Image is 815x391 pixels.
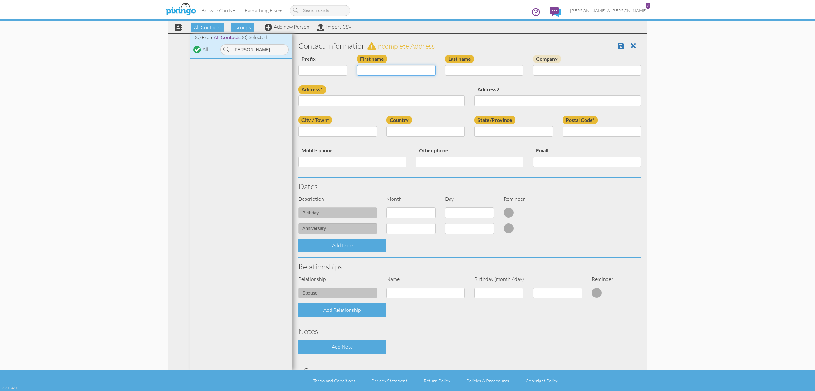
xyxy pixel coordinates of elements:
[526,378,558,383] a: Copyright Policy
[424,378,450,383] a: Return Policy
[290,5,350,16] input: Search cards
[499,195,557,203] div: Reminder
[646,3,650,9] div: 6
[416,146,451,155] label: Other phone
[533,146,551,155] label: Email
[466,378,509,383] a: Policies & Procedures
[191,23,224,32] span: All Contacts
[313,378,355,383] a: Terms and Conditions
[164,2,198,17] img: pixingo logo
[317,24,351,30] a: Import CSV
[298,182,641,191] h3: Dates
[294,276,382,283] div: Relationship
[298,55,319,63] label: Prefix
[298,288,377,298] input: (e.g. Friend, Daughter)
[470,276,587,283] div: Birthday (month / day)
[298,42,641,50] h3: Contact Information
[445,55,474,63] label: Last name
[298,146,336,155] label: Mobile phone
[298,239,386,252] div: Add Date
[382,276,470,283] div: Name
[298,327,641,335] h3: Notes
[298,85,326,94] label: Address1
[303,367,636,375] h3: Groups
[298,340,386,354] div: Add Note
[202,46,208,53] div: All
[242,34,267,40] span: (0) Selected
[533,55,561,63] label: Company
[231,23,254,32] span: Groups
[372,378,407,383] a: Privacy Statement
[298,303,386,317] div: Add Relationship
[298,116,332,124] label: City / Town*
[2,385,18,391] div: 2.2.0-463
[386,116,412,124] label: Country
[474,85,502,94] label: Address2
[565,3,652,19] a: [PERSON_NAME] & [PERSON_NAME] 6
[190,34,292,41] div: (0) From
[474,116,515,124] label: State/Province
[587,276,616,283] div: Reminder
[376,42,435,50] span: Incomplete address
[357,55,387,63] label: First name
[214,34,241,40] span: All Contacts
[265,24,309,30] a: Add new Person
[563,116,598,124] label: Postal Code*
[570,8,647,13] span: [PERSON_NAME] & [PERSON_NAME]
[440,195,499,203] div: Day
[240,3,287,18] a: Everything Else
[294,195,382,203] div: Description
[197,3,240,18] a: Browse Cards
[550,7,561,17] img: comments.svg
[382,195,440,203] div: Month
[298,262,641,271] h3: Relationships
